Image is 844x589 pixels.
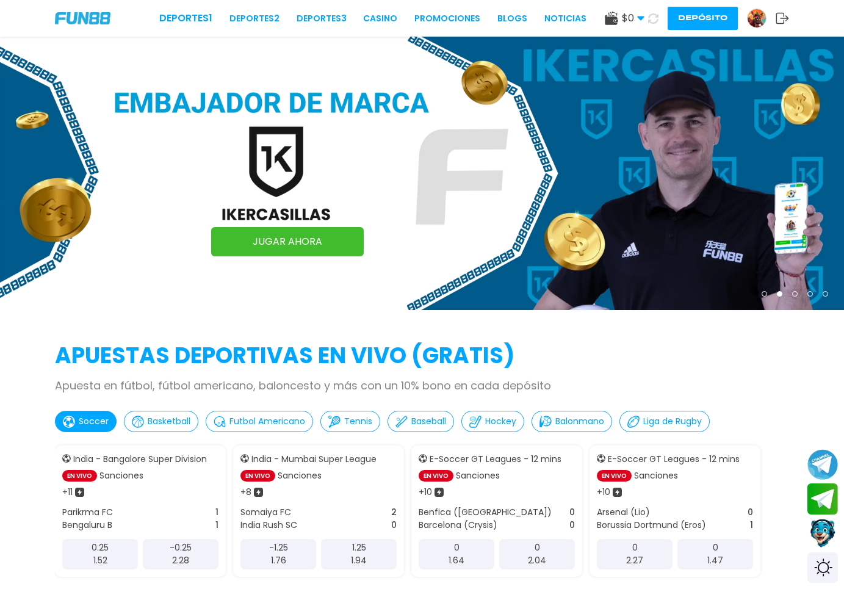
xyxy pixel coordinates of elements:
button: Depósito [668,7,738,30]
p: 1 [215,506,218,519]
a: Deportes1 [159,11,212,26]
a: Promociones [414,12,480,25]
button: Tennis [320,411,380,432]
p: Borussia Dortmund (Eros) [597,519,706,532]
p: 0 [454,541,460,554]
a: JUGAR AHORA [211,227,364,256]
p: Hockey [485,415,516,428]
p: Sanciones [456,469,500,482]
p: 0 [748,506,753,519]
p: E-Soccer GT Leagues - 12 mins [608,453,740,466]
p: EN VIVO [240,470,275,482]
p: Bengaluru B [62,519,112,532]
p: Apuesta en fútbol, fútbol americano, baloncesto y más con un 10% bono en cada depósito [55,377,789,394]
p: Liga de Rugby [643,415,702,428]
p: 0 [713,541,718,554]
button: Basketball [124,411,198,432]
p: Sanciones [278,469,322,482]
div: Switch theme [807,552,838,583]
p: 0 [535,541,540,554]
p: 1.94 [351,554,367,567]
p: 2.27 [626,554,643,567]
p: + 8 [240,486,251,499]
button: Liga de Rugby [619,411,710,432]
p: 1.64 [449,554,464,567]
button: Futbol Americano [206,411,313,432]
p: 0 [391,519,397,532]
button: Balonmano [532,411,612,432]
p: 1.76 [271,554,286,567]
a: BLOGS [497,12,527,25]
p: -0.25 [170,541,192,554]
a: Deportes3 [297,12,347,25]
p: Sanciones [634,469,678,482]
p: 1.47 [707,554,723,567]
a: CASINO [363,12,397,25]
p: 1.52 [93,554,107,567]
span: $ 0 [622,11,644,26]
p: EN VIVO [62,470,97,482]
p: Soccer [79,415,109,428]
p: Barcelona (Crysis) [419,519,497,532]
p: 2.04 [528,554,546,567]
p: E-Soccer GT Leagues - 12 mins [430,453,561,466]
p: Sanciones [99,469,143,482]
p: India - Bangalore Super Division [73,453,207,466]
p: 1 [750,519,753,532]
p: 2.28 [172,554,189,567]
a: Deportes2 [229,12,280,25]
button: Hockey [461,411,524,432]
p: Basketball [148,415,190,428]
button: Contact customer service [807,518,838,549]
a: Avatar [747,9,776,28]
p: 2 [391,506,397,519]
img: Avatar [748,9,766,27]
button: Baseball [388,411,454,432]
p: 0.25 [92,541,109,554]
p: 0 [569,506,575,519]
p: Arsenal (Lio) [597,506,650,519]
p: Tennis [344,415,372,428]
p: 0 [569,519,575,532]
p: 1 [215,519,218,532]
p: + 10 [597,486,610,499]
button: Join telegram [807,483,838,515]
h2: APUESTAS DEPORTIVAS EN VIVO (gratis) [55,339,789,372]
p: Baseball [411,415,446,428]
p: + 10 [419,486,432,499]
p: India Rush SC [240,519,297,532]
img: Company Logo [55,12,110,24]
p: -1.25 [269,541,288,554]
p: + 11 [62,486,73,499]
p: Futbol Americano [229,415,305,428]
button: Soccer [55,411,117,432]
p: Benfica ([GEOGRAPHIC_DATA]) [419,506,552,519]
p: 0 [632,541,638,554]
a: NOTICIAS [544,12,586,25]
button: Join telegram channel [807,449,838,480]
p: India - Mumbai Super League [251,453,377,466]
p: Somaiya FC [240,506,291,519]
p: EN VIVO [419,470,453,482]
p: 1.25 [352,541,366,554]
p: EN VIVO [597,470,632,482]
p: Parikrma FC [62,506,113,519]
p: Balonmano [555,415,604,428]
